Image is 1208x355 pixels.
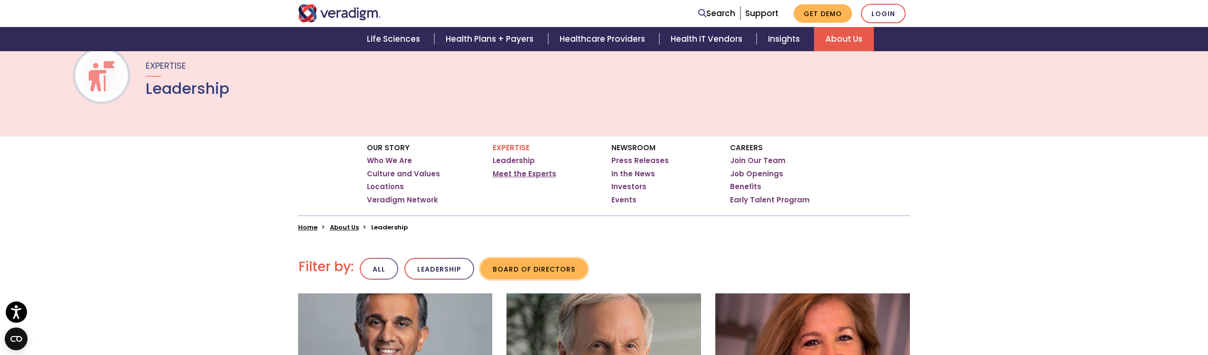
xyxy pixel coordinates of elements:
[367,156,412,165] a: Who We Are
[698,7,735,20] a: Search
[146,60,186,72] span: Expertise
[367,182,404,191] a: Locations
[360,258,398,280] button: All
[356,27,434,51] a: Life Sciences
[493,156,535,165] a: Leadership
[745,8,778,19] a: Support
[330,223,359,232] a: About Us
[757,27,814,51] a: Insights
[794,4,852,23] a: Get Demo
[730,182,761,191] a: Benefits
[611,156,669,165] a: Press Releases
[659,27,757,51] a: Health IT Vendors
[548,27,659,51] a: Healthcare Providers
[611,195,637,205] a: Events
[298,4,381,22] img: Veradigm logo
[434,27,548,51] a: Health Plans + Payers
[5,328,28,350] button: Open CMP widget
[480,258,588,280] button: Board of Directors
[861,4,906,23] a: Login
[404,258,474,280] button: Leadership
[298,223,318,232] a: Home
[730,169,783,179] a: Job Openings
[611,182,646,191] a: Investors
[367,169,440,179] a: Culture and Values
[730,195,810,205] a: Early Talent Program
[146,80,229,98] h1: Leadership
[730,156,786,165] a: Join Our Team
[367,195,438,205] a: Veradigm Network
[611,169,655,179] a: In the News
[1026,287,1197,344] iframe: Drift Chat Widget
[493,169,556,179] a: Meet the Experts
[814,27,874,51] a: About Us
[299,259,354,275] h2: Filter by:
